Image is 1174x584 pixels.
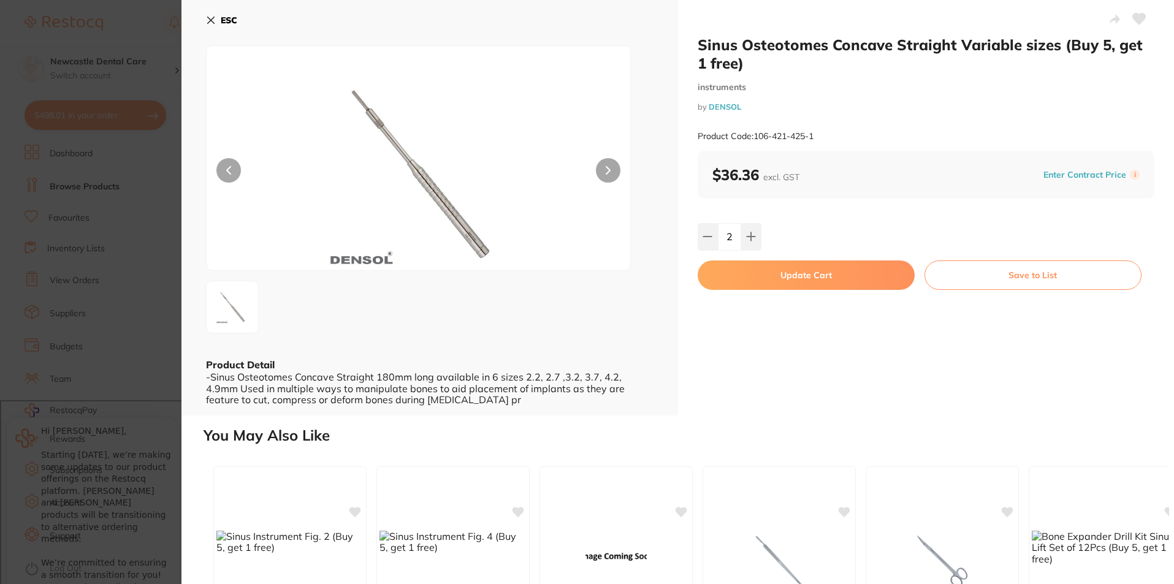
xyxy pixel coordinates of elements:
img: ZS1zdHItMjEuanBn [210,285,254,329]
h2: Sinus Osteotomes Concave Straight Variable sizes (Buy 5, get 1 free) [698,36,1155,72]
img: ZS1zdHItMjEuanBn [291,77,546,270]
button: Save to List [924,260,1142,290]
div: -Sinus Osteotomes Concave Straight 180mm long available in 6 sizes 2.2, 2.7 ,3.2, 3.7, 4.2, 4.9mm... [206,371,654,405]
a: DENSOL [709,102,741,112]
button: ESC [206,10,237,31]
div: Message content [40,24,170,208]
img: Profile image for Restocq [14,27,34,47]
button: Update Cart [698,260,915,290]
small: by [698,102,1155,112]
span: excl. GST [763,172,799,183]
b: $36.36 [712,165,799,184]
p: Message from Restocq, sent 6d ago [40,213,170,224]
button: Enter Contract Price [1040,169,1130,181]
small: Product Code: 106-421-425-1 [698,131,814,142]
div: message notification from Restocq, 6d ago. Hi Sam, ​ Starting 11 August, we’re making some update... [5,16,179,232]
small: instruments [698,82,1155,93]
b: Product Detail [206,358,275,371]
label: i [1130,170,1140,180]
b: ESC [221,15,237,26]
div: Hi [PERSON_NAME], ​ Starting [DATE], we’re making some updates to our product offerings on the Re... [40,24,170,372]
